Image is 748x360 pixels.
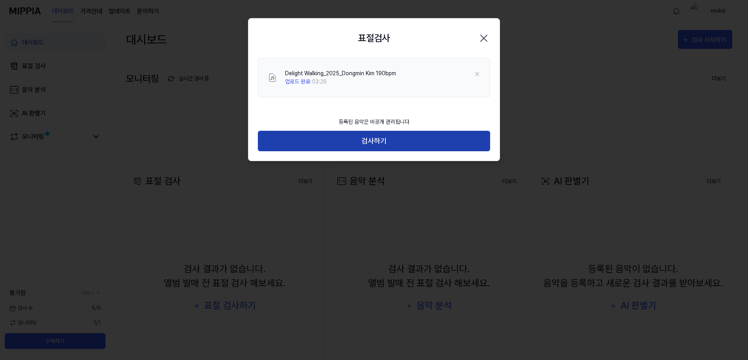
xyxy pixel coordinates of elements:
[358,31,390,45] h2: 표절검사
[334,113,414,131] div: 등록된 음악은 비공개 관리됩니다
[258,131,490,152] button: 검사하기
[285,78,310,85] span: 업로드 완료
[285,69,396,78] div: Delight Walking_2025_Dongmin Kim 190bpm
[268,73,277,82] img: File Select
[285,78,396,86] div: · 03:26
